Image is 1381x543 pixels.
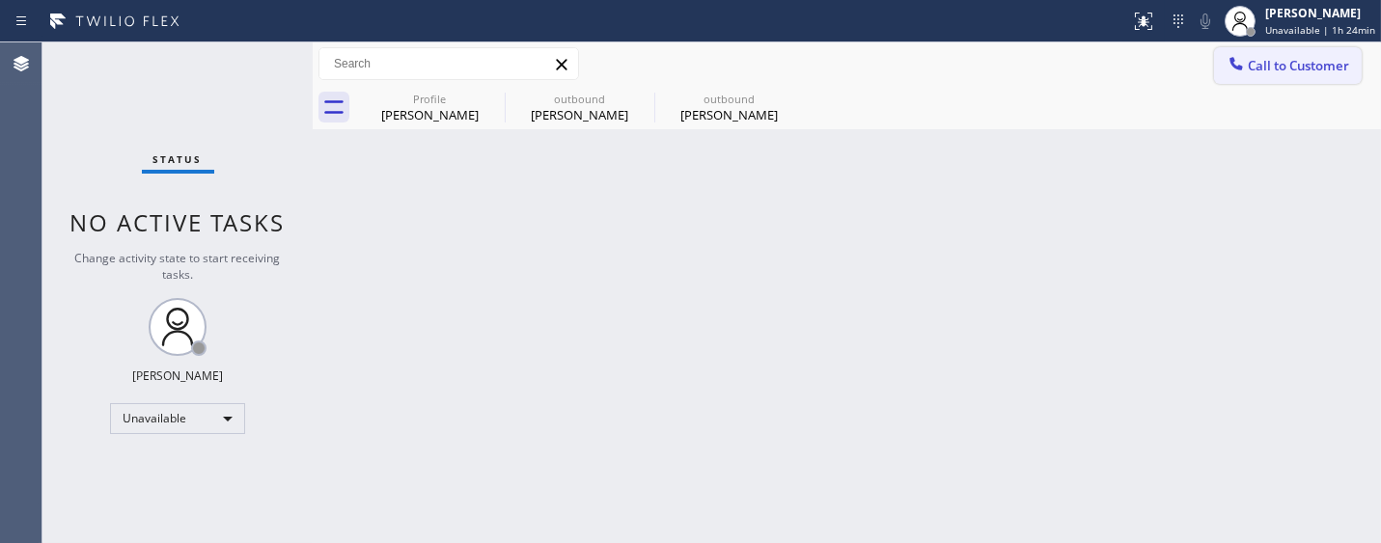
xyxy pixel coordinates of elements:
div: Omeed Navabi [507,86,652,129]
span: Change activity state to start receiving tasks. [75,250,281,283]
div: outbound [507,92,652,106]
div: [PERSON_NAME] [656,106,802,123]
div: [PERSON_NAME] [1265,5,1375,21]
div: Unavailable [110,403,245,434]
span: Call to Customer [1248,57,1349,74]
div: [PERSON_NAME] [507,106,652,123]
input: Search [319,48,578,79]
div: outbound [656,92,802,106]
div: Profile [357,92,503,106]
span: Status [153,152,203,166]
div: Omeed Navabi [656,86,802,129]
span: Unavailable | 1h 24min [1265,23,1375,37]
button: Mute [1192,8,1219,35]
div: PAUL MCCOLLOCH [357,86,503,129]
div: [PERSON_NAME] [357,106,503,123]
span: No active tasks [70,206,286,238]
button: Call to Customer [1214,47,1362,84]
div: [PERSON_NAME] [132,367,223,384]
